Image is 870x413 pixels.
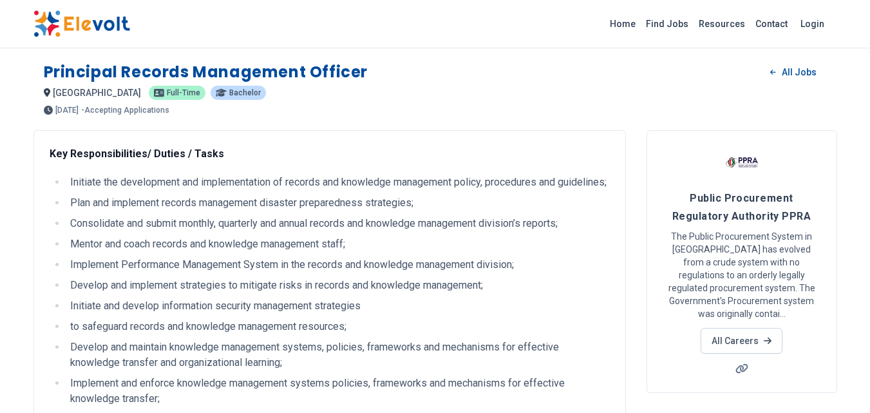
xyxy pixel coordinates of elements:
li: Initiate the development and implementation of records and knowledge management policy, procedure... [66,175,610,190]
h1: Principal Records Management Officer [44,62,368,82]
li: Initiate and develop information security management strategies [66,298,610,314]
a: All Careers [701,328,782,354]
a: Find Jobs [641,14,694,34]
li: Mentor and coach records and knowledge management staff; [66,236,610,252]
li: Implement and enforce knowledge management systems policies, frameworks and mechanisms for effect... [66,376,610,407]
a: All Jobs [760,62,826,82]
img: Public Procurement Regulatory Authority PPRA [726,146,758,178]
li: Consolidate and submit monthly, quarterly and annual records and knowledge management division’s ... [66,216,610,231]
p: - Accepting Applications [81,106,169,114]
span: [GEOGRAPHIC_DATA] [53,88,141,98]
li: Implement Performance Management System in the records and knowledge management division; [66,257,610,273]
img: Elevolt [33,10,130,37]
span: Bachelor [229,89,261,97]
span: Public Procurement Regulatory Authority PPRA [672,192,811,222]
li: Plan and implement records management disaster preparedness strategies; [66,195,610,211]
a: Home [605,14,641,34]
a: Resources [694,14,750,34]
li: to safeguard records and knowledge management resources; [66,319,610,334]
span: [DATE] [55,106,79,114]
p: The Public Procurement System in [GEOGRAPHIC_DATA] has evolved from a crude system with no regula... [663,230,821,320]
li: Develop and maintain knowledge management systems, policies, frameworks and mechanisms for effect... [66,340,610,370]
a: Login [793,11,832,37]
strong: Key Responsibilities/ Duties / Tasks [50,148,224,160]
li: Develop and implement strategies to mitigate risks in records and knowledge management; [66,278,610,293]
span: Full-time [167,89,200,97]
a: Contact [750,14,793,34]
